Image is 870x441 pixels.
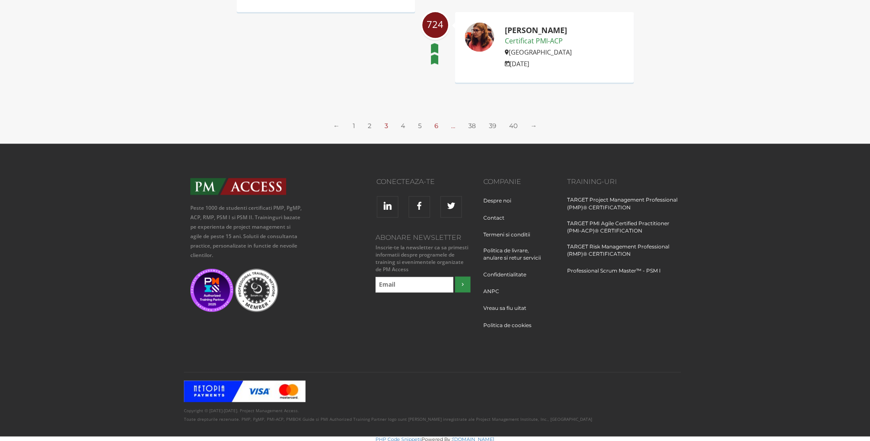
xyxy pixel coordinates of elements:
[483,178,554,186] h3: Companie
[483,231,537,247] a: Termeni si conditii
[505,58,572,69] p: [DATE]
[434,122,438,130] a: 6
[373,234,470,242] h3: Abonare Newsletter
[368,122,372,130] a: 2
[373,244,470,273] small: Inscrie-te la newsletter ca sa primesti informatii despre programele de training si evenimentele ...
[375,277,453,292] input: Email
[468,122,476,130] a: 38
[316,178,435,186] h3: Conecteaza-te
[190,269,233,312] img: PMI
[567,243,680,266] a: TARGET Risk Management Professional (RMP)® CERTIFICATION
[184,406,687,423] p: Copyright © [DATE]-[DATE]. Project Management Access. Toate drepturile rezervate. PMP, PgMP, PMI-...
[385,122,388,130] span: 3
[483,214,511,230] a: Contact
[451,122,455,130] span: …
[505,26,572,35] h2: [PERSON_NAME]
[483,304,533,320] a: Vreau sa fiu uitat
[531,122,537,130] a: →
[483,288,506,303] a: ANPC
[483,247,554,270] a: Politica de livrare, anulare si retur servicii
[235,269,278,312] img: Scrum
[567,196,680,219] a: TARGET Project Management Professional (PMP)® CERTIFICATION
[418,122,421,130] a: 5
[483,271,533,287] a: Confidentialitate
[509,122,518,130] a: 40
[567,267,661,283] a: Professional Scrum Master™ - PSM I
[464,22,495,52] img: Ramona Rinciog
[483,322,538,337] a: Politica de cookies
[567,220,680,243] a: TARGET PMI Agile Certified Practitioner (PMI-ACP)® CERTIFICATION
[567,178,680,186] h3: Training-uri
[505,36,572,47] p: Certificat PMI-ACP
[505,47,572,57] p: [GEOGRAPHIC_DATA]
[353,122,355,130] a: 1
[333,122,340,130] a: ←
[401,122,405,130] a: 4
[190,178,286,195] img: PMAccess
[422,19,448,30] span: 724
[483,197,518,213] a: Despre noi
[489,122,496,130] a: 39
[190,203,303,260] p: Peste 1000 de studenti certificati PMP, PgMP, ACP, RMP, PSM I si PSM II. Traininguri bazate pe ex...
